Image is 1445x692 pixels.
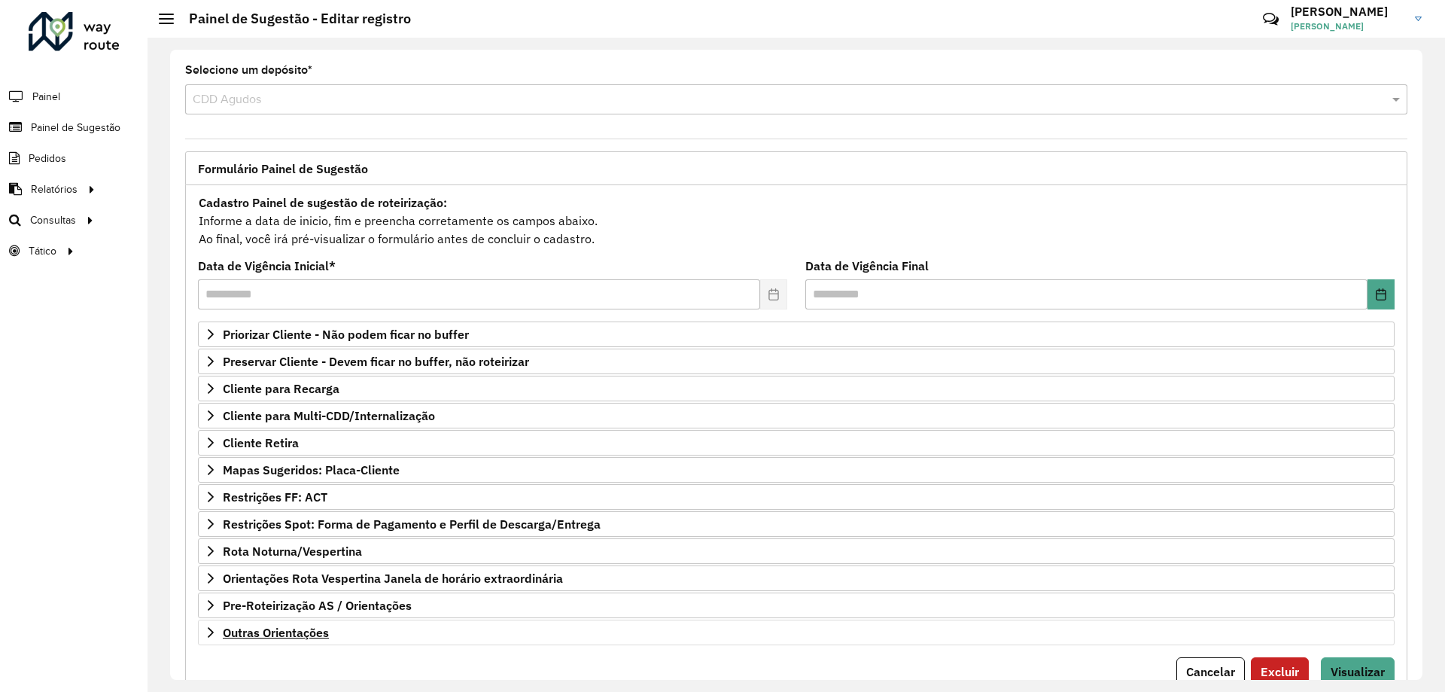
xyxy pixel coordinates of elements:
[223,626,329,639] span: Outras Orientações
[1255,3,1287,35] a: Contato Rápido
[1331,664,1385,679] span: Visualizar
[1367,279,1395,309] button: Choose Date
[198,457,1395,483] a: Mapas Sugeridos: Placa-Cliente
[198,430,1395,456] a: Cliente Retira
[1291,20,1404,33] span: [PERSON_NAME]
[223,437,299,449] span: Cliente Retira
[223,491,327,503] span: Restrições FF: ACT
[198,376,1395,401] a: Cliente para Recarga
[198,565,1395,591] a: Orientações Rota Vespertina Janela de horário extraordinária
[223,572,563,584] span: Orientações Rota Vespertina Janela de horário extraordinária
[805,257,929,275] label: Data de Vigência Final
[31,181,78,197] span: Relatórios
[223,328,469,340] span: Priorizar Cliente - Não podem ficar no buffer
[223,545,362,557] span: Rota Noturna/Vespertina
[1321,657,1395,686] button: Visualizar
[198,349,1395,374] a: Preservar Cliente - Devem ficar no buffer, não roteirizar
[1261,664,1299,679] span: Excluir
[198,403,1395,428] a: Cliente para Multi-CDD/Internalização
[30,212,76,228] span: Consultas
[1291,5,1404,19] h3: [PERSON_NAME]
[223,599,412,611] span: Pre-Roteirização AS / Orientações
[198,257,336,275] label: Data de Vigência Inicial
[29,243,56,259] span: Tático
[198,484,1395,510] a: Restrições FF: ACT
[29,151,66,166] span: Pedidos
[1186,664,1235,679] span: Cancelar
[198,322,1395,347] a: Priorizar Cliente - Não podem ficar no buffer
[32,89,60,105] span: Painel
[31,120,120,136] span: Painel de Sugestão
[223,410,435,422] span: Cliente para Multi-CDD/Internalização
[223,518,601,530] span: Restrições Spot: Forma de Pagamento e Perfil de Descarga/Entrega
[198,511,1395,537] a: Restrições Spot: Forma de Pagamento e Perfil de Descarga/Entrega
[223,383,339,395] span: Cliente para Recarga
[198,193,1395,248] div: Informe a data de inicio, fim e preencha corretamente os campos abaixo. Ao final, você irá pré-vi...
[1251,657,1309,686] button: Excluir
[198,163,368,175] span: Formulário Painel de Sugestão
[185,61,312,79] label: Selecione um depósito
[198,538,1395,564] a: Rota Noturna/Vespertina
[174,11,411,27] h2: Painel de Sugestão - Editar registro
[1176,657,1245,686] button: Cancelar
[223,464,400,476] span: Mapas Sugeridos: Placa-Cliente
[199,195,447,210] strong: Cadastro Painel de sugestão de roteirização:
[198,620,1395,645] a: Outras Orientações
[198,593,1395,618] a: Pre-Roteirização AS / Orientações
[223,355,529,367] span: Preservar Cliente - Devem ficar no buffer, não roteirizar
